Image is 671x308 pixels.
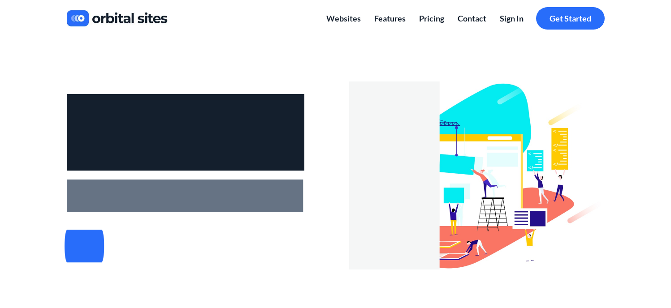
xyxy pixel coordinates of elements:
span: Contact [458,13,486,23]
a: Pricing [412,7,451,30]
span: Features [374,13,406,23]
a: Features [368,7,412,30]
img: a830013a-b469-4526-b329-771b379920ab.jpg [67,7,168,30]
p: [DEMOGRAPHIC_DATA] Websites That Engage [67,94,304,171]
span: Pricing [419,13,444,23]
span: Get Started [550,13,591,23]
img: dad5dc6e-0634-433e-925d-15ac8ec12354.jpg [349,81,605,269]
a: Contact [451,7,493,30]
a: Websites [320,7,368,30]
a: Get Started [536,7,605,30]
span: Sign In [500,13,524,23]
span: Websites [326,13,361,23]
a: Sign In [493,7,530,30]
